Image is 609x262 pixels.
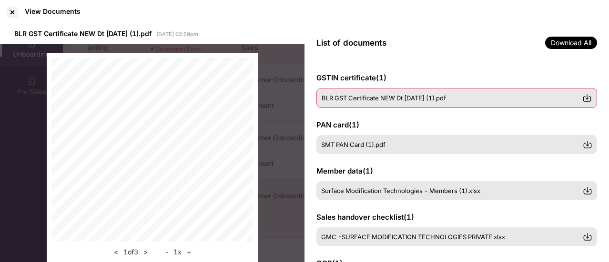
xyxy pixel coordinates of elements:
[545,37,597,49] span: Download All
[156,31,198,38] span: [DATE] 02:59pm
[184,246,194,258] button: +
[14,29,152,38] span: BLR GST Certificate NEW Dt [DATE] (1).pdf
[316,166,373,175] span: Member data ( 1 )
[111,246,121,258] button: <
[583,140,592,149] img: svg+xml;base64,PHN2ZyBpZD0iRG93bmxvYWQtMzJ4MzIiIHhtbG5zPSJodHRwOi8vd3d3LnczLm9yZy8yMDAwL3N2ZyIgd2...
[316,38,386,48] span: List of documents
[25,7,81,15] div: View Documents
[322,94,446,102] span: BLR GST Certificate NEW Dt [DATE] (1).pdf
[162,246,194,258] div: 1 x
[111,246,151,258] div: 1 of 3
[582,93,592,103] img: svg+xml;base64,PHN2ZyBpZD0iRG93bmxvYWQtMzJ4MzIiIHhtbG5zPSJodHRwOi8vd3d3LnczLm9yZy8yMDAwL3N2ZyIgd2...
[583,186,592,195] img: svg+xml;base64,PHN2ZyBpZD0iRG93bmxvYWQtMzJ4MzIiIHhtbG5zPSJodHRwOi8vd3d3LnczLm9yZy8yMDAwL3N2ZyIgd2...
[316,213,414,222] span: Sales handover checklist ( 1 )
[316,120,359,129] span: PAN card ( 1 )
[162,246,171,258] button: -
[321,141,386,148] span: SMT PAN Card (1).pdf
[321,233,505,241] span: GMC -SURFACE MODIFICATION TECHNOLOGIES PRIVATE.xlsx
[316,73,386,82] span: GSTIN certificate ( 1 )
[321,187,480,194] span: Surface Modification Technologies - Members (1).xlsx
[141,246,151,258] button: >
[583,232,592,242] img: svg+xml;base64,PHN2ZyBpZD0iRG93bmxvYWQtMzJ4MzIiIHhtbG5zPSJodHRwOi8vd3d3LnczLm9yZy8yMDAwL3N2ZyIgd2...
